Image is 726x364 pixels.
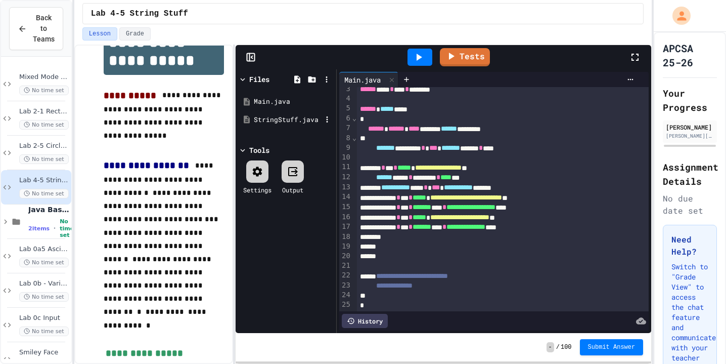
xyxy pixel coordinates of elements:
div: 7 [339,123,352,133]
div: 15 [339,202,352,212]
div: [PERSON_NAME][EMAIL_ADDRESS][DOMAIN_NAME] [666,132,714,140]
span: • [54,224,56,232]
div: 4 [339,94,352,103]
div: 25 [339,300,352,309]
h3: Need Help? [671,233,708,258]
div: 23 [339,280,352,291]
div: Main.java [339,72,398,87]
span: Lab 2-1 Rectangle Perimeter [19,107,69,116]
span: Back to Teams [33,13,55,45]
span: No time set [19,327,69,336]
span: / [556,343,560,351]
span: No time set [19,292,69,302]
span: Smiley Face [19,348,69,357]
div: 6 [339,113,352,123]
div: 21 [339,261,352,270]
span: No time set [19,120,69,130]
h2: Your Progress [663,86,717,114]
div: Tools [249,145,269,155]
div: 14 [339,192,352,202]
div: [PERSON_NAME] [666,123,714,132]
span: Lab 0b - Variables [19,279,69,288]
span: Java Basics [28,205,69,214]
span: Lab 4-5 String Stuff [19,176,69,185]
div: My Account [662,4,693,27]
button: Submit Answer [580,339,644,355]
div: 3 [339,84,352,94]
div: 17 [339,222,352,232]
div: 9 [339,143,352,153]
span: No time set [19,154,69,164]
div: 18 [339,232,352,241]
span: No time set [19,86,69,95]
div: Files [249,74,269,85]
div: 16 [339,212,352,222]
span: - [547,342,554,352]
span: 100 [561,343,572,351]
div: History [342,314,388,328]
span: Lab 4-5 String Stuff [91,8,188,20]
div: 8 [339,133,352,143]
span: No time set [19,258,69,267]
span: No time set [60,218,74,238]
span: Lab 0a5 Ascii Art [19,245,69,254]
div: 24 [339,290,352,300]
a: Tests [440,48,490,66]
span: Fold line [352,114,357,122]
div: 5 [339,103,352,113]
span: No time set [19,189,69,198]
span: 2 items [28,225,50,232]
div: No due date set [663,192,717,217]
button: Grade [119,27,151,41]
div: Settings [243,185,271,194]
div: 22 [339,270,352,280]
div: 13 [339,182,352,192]
span: Submit Answer [588,343,636,351]
div: Output [282,185,303,194]
span: Fold line [352,134,357,142]
span: Mixed Mode Exploration [19,73,69,82]
button: Lesson [82,27,117,41]
div: 20 [339,251,352,261]
h1: APCSA 25-26 [663,41,717,69]
div: 19 [339,241,352,251]
div: Main.java [254,97,333,107]
div: 11 [339,162,352,172]
div: 10 [339,152,352,162]
div: Main.java [339,74,386,85]
div: 12 [339,172,352,182]
span: Lab 2-5 Circle A&P [19,142,69,150]
div: StringStuff.java [254,115,322,125]
span: Lab 0c Input [19,314,69,322]
h2: Assignment Details [663,160,717,188]
button: Back to Teams [9,7,63,50]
